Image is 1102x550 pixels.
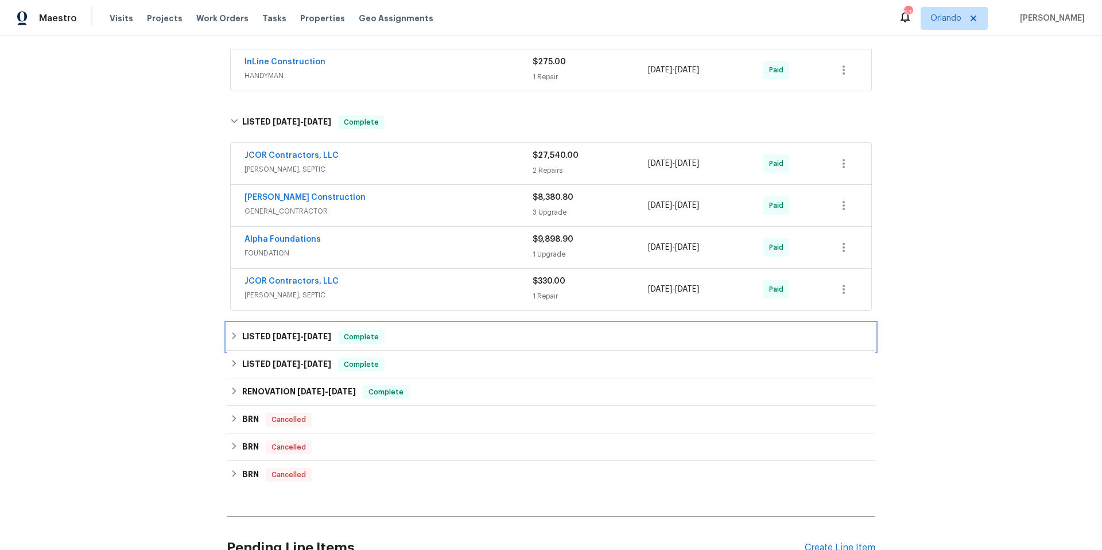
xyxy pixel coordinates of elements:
[648,66,672,74] span: [DATE]
[533,71,648,83] div: 1 Repair
[273,118,300,126] span: [DATE]
[297,388,325,396] span: [DATE]
[242,468,259,482] h6: BRN
[245,193,366,202] a: [PERSON_NAME] Construction
[359,13,433,24] span: Geo Assignments
[533,58,566,66] span: $275.00
[196,13,249,24] span: Work Orders
[39,13,77,24] span: Maestro
[533,291,648,302] div: 1 Repair
[533,152,579,160] span: $27,540.00
[648,200,699,211] span: -
[769,64,788,76] span: Paid
[227,323,875,351] div: LISTED [DATE]-[DATE]Complete
[648,158,699,169] span: -
[227,461,875,489] div: BRN Cancelled
[769,284,788,295] span: Paid
[769,200,788,211] span: Paid
[227,104,875,141] div: LISTED [DATE]-[DATE]Complete
[675,160,699,168] span: [DATE]
[267,441,311,453] span: Cancelled
[267,469,311,481] span: Cancelled
[304,118,331,126] span: [DATE]
[339,359,383,370] span: Complete
[245,277,339,285] a: JCOR Contractors, LLC
[245,206,533,217] span: GENERAL_CONTRACTOR
[904,7,912,18] div: 53
[304,360,331,368] span: [DATE]
[304,332,331,340] span: [DATE]
[273,360,331,368] span: -
[675,66,699,74] span: [DATE]
[675,243,699,251] span: [DATE]
[675,202,699,210] span: [DATE]
[273,118,331,126] span: -
[242,440,259,454] h6: BRN
[533,249,648,260] div: 1 Upgrade
[262,14,286,22] span: Tasks
[245,235,321,243] a: Alpha Foundations
[245,289,533,301] span: [PERSON_NAME], SEPTIC
[648,243,672,251] span: [DATE]
[242,385,356,399] h6: RENOVATION
[930,13,961,24] span: Orlando
[364,386,408,398] span: Complete
[533,277,565,285] span: $330.00
[339,117,383,128] span: Complete
[147,13,183,24] span: Projects
[297,388,356,396] span: -
[242,413,259,427] h6: BRN
[110,13,133,24] span: Visits
[273,332,331,340] span: -
[245,164,533,175] span: [PERSON_NAME], SEPTIC
[227,351,875,378] div: LISTED [DATE]-[DATE]Complete
[1015,13,1085,24] span: [PERSON_NAME]
[242,115,331,129] h6: LISTED
[245,247,533,259] span: FOUNDATION
[533,235,573,243] span: $9,898.90
[339,331,383,343] span: Complete
[533,207,648,218] div: 3 Upgrade
[273,360,300,368] span: [DATE]
[648,202,672,210] span: [DATE]
[273,332,300,340] span: [DATE]
[533,165,648,176] div: 2 Repairs
[648,160,672,168] span: [DATE]
[328,388,356,396] span: [DATE]
[267,414,311,425] span: Cancelled
[533,193,573,202] span: $8,380.80
[300,13,345,24] span: Properties
[648,242,699,253] span: -
[648,285,672,293] span: [DATE]
[769,158,788,169] span: Paid
[242,358,331,371] h6: LISTED
[245,58,325,66] a: InLine Construction
[648,64,699,76] span: -
[675,285,699,293] span: [DATE]
[245,152,339,160] a: JCOR Contractors, LLC
[245,70,533,82] span: HANDYMAN
[648,284,699,295] span: -
[227,406,875,433] div: BRN Cancelled
[227,378,875,406] div: RENOVATION [DATE]-[DATE]Complete
[769,242,788,253] span: Paid
[227,433,875,461] div: BRN Cancelled
[242,330,331,344] h6: LISTED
